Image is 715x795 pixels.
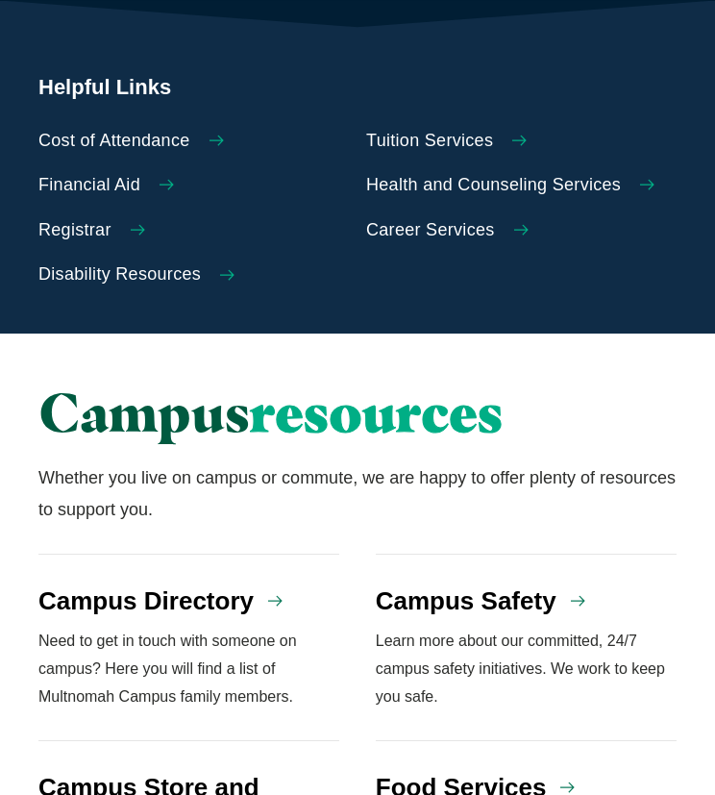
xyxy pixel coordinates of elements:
span: Tuition Services [366,131,493,152]
span: resources [250,379,503,445]
a: Campus Directory Need to get in touch with someone on campus? Here you will find a list of Multno... [38,554,339,741]
span: Career Services [366,220,495,241]
span: Health and Counseling Services [366,175,621,196]
a: Career Services [366,220,677,241]
a: Campus Safety Learn more about our committed, 24/7 campus safety initiatives. We work to keep you... [376,554,677,741]
h4: Campus Safety [376,584,556,618]
span: Cost of Attendance [38,131,190,152]
a: Disability Resources [38,264,349,286]
span: Whether you live on campus or commute, we are happy to offer plenty of resources to support you. [38,468,676,518]
h4: Campus Directory [38,584,254,618]
a: Financial Aid [38,175,349,196]
a: Health and Counseling Services [366,175,677,196]
a: Cost of Attendance [38,131,349,152]
a: Registrar [38,220,349,241]
h2: Campus [38,382,677,443]
p: Need to get in touch with someone on campus? Here you will find a list of Multnomah Campus family... [38,628,339,710]
span: Financial Aid [38,175,140,196]
h5: Helpful Links [38,73,677,102]
a: Tuition Services [366,131,677,152]
p: Learn more about our committed, 24/7 campus safety initiatives. We work to keep you safe. [376,628,677,710]
span: Disability Resources [38,264,201,286]
span: Registrar [38,220,111,241]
